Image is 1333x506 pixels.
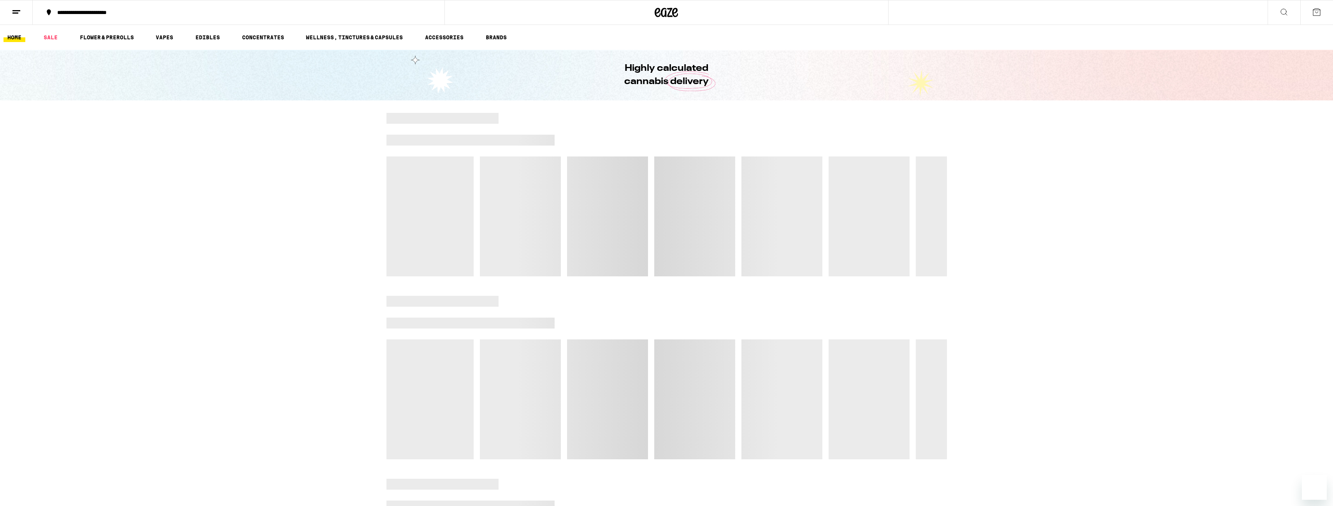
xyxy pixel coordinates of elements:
h1: Highly calculated cannabis delivery [602,62,731,88]
a: EDIBLES [191,33,224,42]
a: VAPES [152,33,177,42]
a: FLOWER & PREROLLS [76,33,138,42]
iframe: Button to launch messaging window [1302,475,1327,500]
a: HOME [4,33,25,42]
a: ACCESSORIES [421,33,467,42]
a: SALE [40,33,61,42]
a: WELLNESS, TINCTURES & CAPSULES [302,33,407,42]
a: BRANDS [482,33,511,42]
a: CONCENTRATES [238,33,288,42]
